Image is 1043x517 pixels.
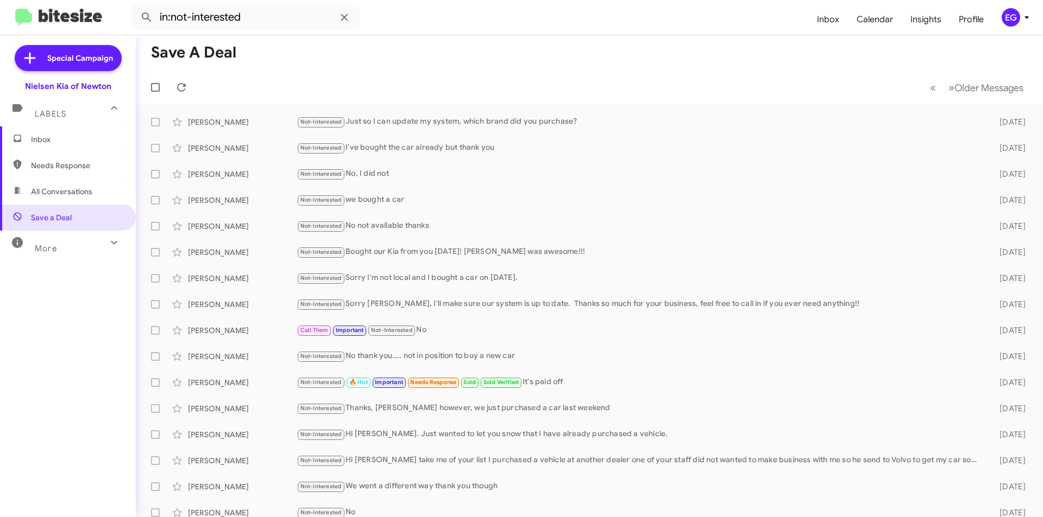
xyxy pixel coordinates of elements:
span: Not-Interested [300,509,342,516]
span: More [35,244,57,253]
div: [DATE] [982,403,1034,414]
h1: Save a Deal [151,44,236,61]
div: [PERSON_NAME] [188,325,297,336]
div: [PERSON_NAME] [188,481,297,492]
span: Not-Interested [300,275,342,282]
span: All Conversations [31,186,92,197]
div: [PERSON_NAME] [188,377,297,388]
button: EG [992,8,1031,27]
div: [DATE] [982,195,1034,206]
div: [DATE] [982,429,1034,440]
div: [DATE] [982,299,1034,310]
div: [DATE] [982,481,1034,492]
div: [PERSON_NAME] [188,247,297,258]
div: Just so I can update my system, which brand did you purchase? [297,116,982,128]
div: [PERSON_NAME] [188,143,297,154]
div: [DATE] [982,247,1034,258]
span: Save a Deal [31,212,72,223]
div: Sorry [PERSON_NAME], I'll make sure our system is up to date. Thanks so much for your business, f... [297,298,982,310]
span: Not-Interested [300,248,342,256]
span: Not-Interested [300,196,342,203]
div: Nielsen Kia of Newton [25,81,111,92]
span: Not-Interested [300,144,342,151]
div: I've bought the car already but thank you [297,142,982,154]
span: Not-Interested [300,379,342,386]
div: [PERSON_NAME] [188,455,297,466]
span: Not-Interested [300,405,342,412]
span: Older Messages [954,82,1023,94]
div: [DATE] [982,351,1034,362]
div: Hi [PERSON_NAME]. Just wanted to let you snow that I have already purchased a vehicle. [297,428,982,441]
div: [PERSON_NAME] [188,403,297,414]
input: Search [131,4,360,30]
span: Important [375,379,403,386]
span: 🔥 Hot [349,379,368,386]
div: We went a different way thank you though [297,480,982,493]
span: Important [336,327,364,334]
div: Sorry I'm not local and I bought a car on [DATE]. [297,272,982,284]
span: Needs Response [410,379,456,386]
div: [DATE] [982,273,1034,284]
span: Not-Interested [300,118,342,125]
span: Not-Interested [300,170,342,177]
div: [DATE] [982,221,1034,232]
div: [PERSON_NAME] [188,299,297,310]
div: [DATE] [982,325,1034,336]
div: Hi [PERSON_NAME] take me of your list I purchased a vehicle at another dealer one of your staff d... [297,454,982,467]
span: Not-Interested [371,327,413,334]
nav: Page navigation example [924,76,1030,99]
a: Inbox [808,4,848,35]
span: » [948,81,954,94]
span: Sold Verified [483,379,519,386]
span: Inbox [31,134,123,145]
div: No, I did not [297,168,982,180]
span: Labels [35,109,66,119]
div: [PERSON_NAME] [188,169,297,180]
div: [DATE] [982,455,1034,466]
div: Bought our Kia from you [DATE]! [PERSON_NAME] was awesome!!! [297,246,982,258]
span: Not-Interested [300,483,342,490]
div: It's paid off [297,376,982,388]
div: No not available thanks [297,220,982,232]
button: Previous [923,76,943,99]
div: EG [1002,8,1020,27]
div: [PERSON_NAME] [188,221,297,232]
a: Calendar [848,4,902,35]
div: [PERSON_NAME] [188,273,297,284]
div: [DATE] [982,117,1034,127]
span: Not-Interested [300,431,342,438]
div: [PERSON_NAME] [188,351,297,362]
div: No thank you.... not in position to buy a new car [297,350,982,362]
a: Profile [950,4,992,35]
div: [DATE] [982,169,1034,180]
span: Not-Interested [300,301,342,308]
span: Sold [463,379,476,386]
div: we bought a car [297,194,982,206]
div: [PERSON_NAME] [188,195,297,206]
span: Special Campaign [47,53,113,63]
span: Not-Interested [300,222,342,229]
div: [DATE] [982,143,1034,154]
div: Thanks, [PERSON_NAME] however, we just purchased a car last weekend [297,402,982,414]
div: [PERSON_NAME] [188,117,297,127]
a: Insights [902,4,950,35]
a: Special Campaign [15,45,122,71]
button: Next [942,76,1030,99]
span: Not-Interested [300,457,342,464]
div: [PERSON_NAME] [188,429,297,440]
span: Needs Response [31,160,123,171]
div: [DATE] [982,377,1034,388]
span: Call Them [300,327,329,334]
div: No [297,324,982,336]
span: « [930,81,936,94]
span: Not-Interested [300,353,342,360]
